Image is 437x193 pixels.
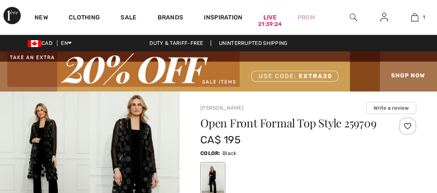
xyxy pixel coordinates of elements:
span: 1 [423,13,425,21]
a: Brands [158,14,184,23]
a: Prom [298,13,315,22]
span: Color: [200,150,221,156]
a: Sale [120,14,136,23]
a: New [35,14,48,23]
span: CA$ 195 [200,134,241,146]
img: My Bag [411,12,418,22]
button: Write a review [366,102,416,114]
img: My Info [380,12,388,22]
h1: Open Front Formal Top Style 259709 [200,117,380,129]
img: search the website [350,12,357,22]
a: Sign In [374,12,395,23]
span: EN [61,40,72,46]
span: Black [222,150,237,156]
a: Clothing [69,14,100,23]
img: 1ère Avenue [3,7,21,24]
img: Canadian Dollar [28,40,41,47]
a: Live21:39:24 [263,13,277,22]
span: Inspiration [204,14,242,23]
div: 21:39:24 [258,20,282,28]
a: [PERSON_NAME] [200,105,244,111]
span: CAD [28,40,56,46]
a: 1 [400,12,430,22]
